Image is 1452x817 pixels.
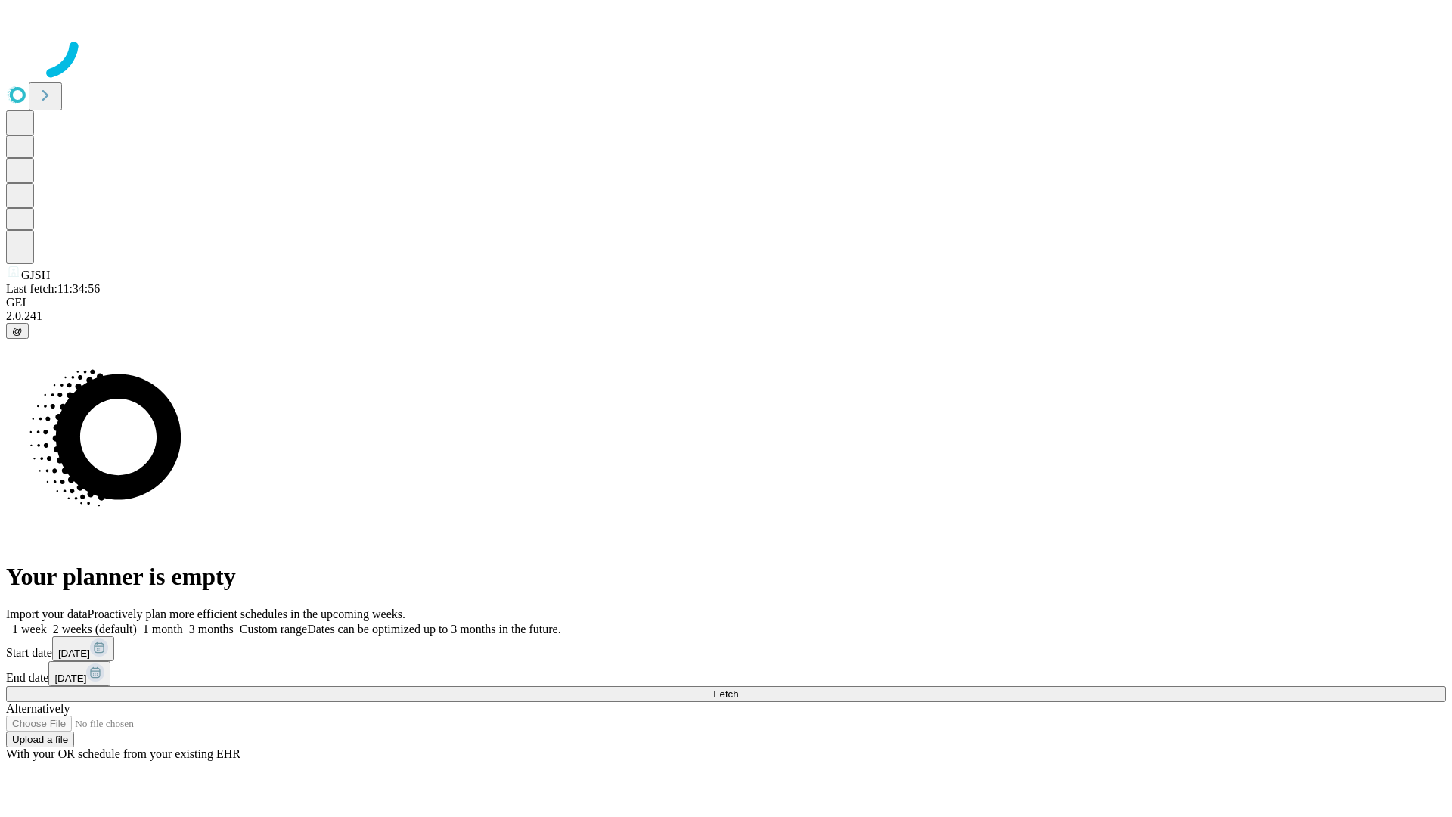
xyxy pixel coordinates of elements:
[6,296,1446,309] div: GEI
[6,636,1446,661] div: Start date
[88,607,405,620] span: Proactively plan more efficient schedules in the upcoming weeks.
[6,686,1446,702] button: Fetch
[53,623,137,635] span: 2 weeks (default)
[6,323,29,339] button: @
[54,673,86,684] span: [DATE]
[6,563,1446,591] h1: Your planner is empty
[6,309,1446,323] div: 2.0.241
[189,623,234,635] span: 3 months
[52,636,114,661] button: [DATE]
[58,648,90,659] span: [DATE]
[6,661,1446,686] div: End date
[6,747,240,760] span: With your OR schedule from your existing EHR
[143,623,183,635] span: 1 month
[6,732,74,747] button: Upload a file
[12,325,23,337] span: @
[307,623,560,635] span: Dates can be optimized up to 3 months in the future.
[6,282,100,295] span: Last fetch: 11:34:56
[48,661,110,686] button: [DATE]
[6,607,88,620] span: Import your data
[6,702,70,715] span: Alternatively
[713,688,738,700] span: Fetch
[12,623,47,635] span: 1 week
[240,623,307,635] span: Custom range
[21,269,50,281] span: GJSH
